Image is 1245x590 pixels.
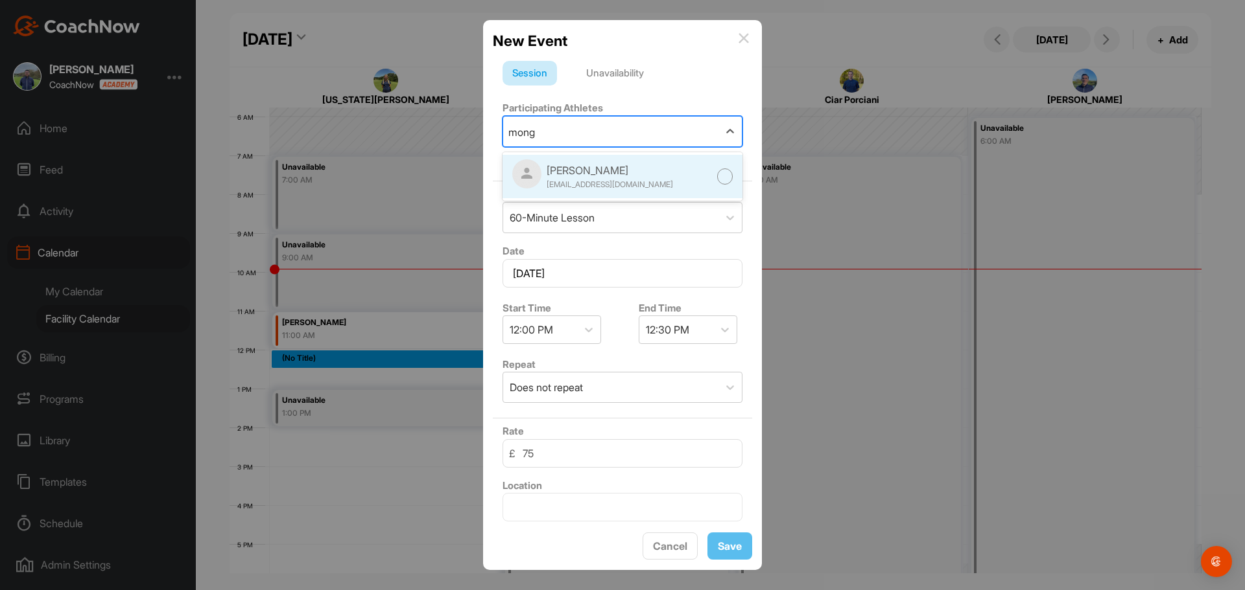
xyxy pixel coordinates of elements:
img: info [739,33,749,43]
div: Unavailability [576,61,654,85]
label: Participating Athletes [503,102,603,114]
input: 0 [503,439,742,468]
div: 12:30 PM [646,322,689,337]
div: Does not repeat [510,380,583,395]
div: Session [503,61,557,85]
label: Rate [503,425,524,437]
label: Location [503,479,542,492]
button: Save [707,532,752,560]
label: Repeat [503,358,536,370]
div: + Invite New Athlete [503,151,742,166]
div: 60-Minute Lesson [510,210,595,225]
div: [PERSON_NAME] [547,163,673,178]
label: Start Time [503,302,551,314]
img: zMR65xoIaNJnYhBR8k16oAdA3Eiv8JMAAHKuhGeyN9KQAAAABJRU5ErkJggg== [512,159,541,188]
button: Cancel [643,532,698,560]
span: £ [509,446,515,461]
div: [EMAIL_ADDRESS][DOMAIN_NAME] [547,179,673,190]
label: Date [503,245,525,257]
div: Open Intercom Messenger [1201,546,1232,577]
input: Select Date [503,259,742,288]
h2: New Event [493,30,567,52]
div: 12:00 PM [510,322,553,337]
label: End Time [639,302,682,314]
